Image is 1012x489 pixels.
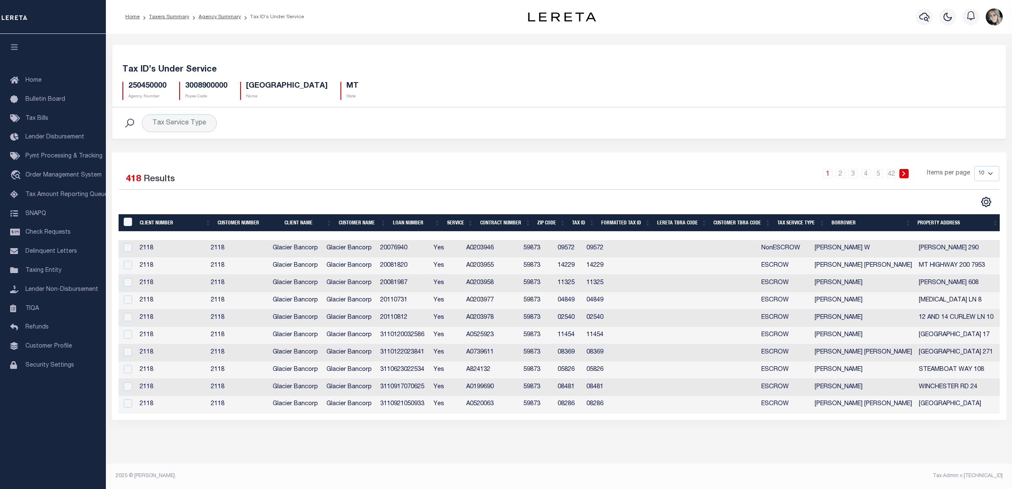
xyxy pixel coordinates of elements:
span: Home [25,77,41,83]
td: 08481 [554,379,583,396]
td: 02540 [583,309,639,327]
td: [PERSON_NAME] [811,327,915,344]
td: 2118 [136,257,207,275]
h5: 3008900000 [185,82,227,91]
td: [PERSON_NAME] [811,379,915,396]
td: 2118 [207,379,269,396]
td: 59873 [520,309,554,327]
td: 2118 [136,344,207,362]
td: Yes [430,327,463,344]
th: Loan Number: activate to sort column ascending [390,214,444,232]
td: Glacier Bancorp [323,344,377,362]
td: 11325 [554,275,583,292]
a: 1 [823,169,832,178]
td: WINCHESTER RD 24 [915,379,1001,396]
td: Yes [430,275,463,292]
td: 2118 [207,344,269,362]
th: Client Number: activate to sort column ascending [136,214,214,232]
td: 20076940 [377,240,430,257]
a: 5 [874,169,883,178]
td: [MEDICAL_DATA] LN 8 [915,292,1001,309]
td: 3110917070625 [377,379,430,396]
td: 2118 [136,396,207,413]
td: 20110812 [377,309,430,327]
td: Glacier Bancorp [269,327,323,344]
td: 2118 [207,292,269,309]
td: Yes [430,379,463,396]
td: Yes [430,362,463,379]
th: Borrower: activate to sort column ascending [828,214,914,232]
td: Glacier Bancorp [323,257,377,275]
td: Yes [430,292,463,309]
td: Glacier Bancorp [269,309,323,327]
span: Lender Non-Disbursement [25,287,98,293]
td: [PERSON_NAME] [PERSON_NAME] [811,257,915,275]
td: [GEOGRAPHIC_DATA] [915,396,1001,413]
td: [PERSON_NAME] [PERSON_NAME] [811,396,915,413]
span: Tax Bills [25,116,48,122]
p: Agency Number [128,94,166,100]
th: Service: activate to sort column ascending [444,214,477,232]
li: Tax ID’s Under Service [241,13,304,21]
td: 08369 [554,344,583,362]
th: Property Address: activate to sort column ascending [914,214,1001,232]
td: ESCROW [758,257,812,275]
td: 2118 [207,309,269,327]
td: 2118 [136,240,207,257]
td: ESCROW [758,344,812,362]
td: A0199690 [463,379,520,396]
td: 08369 [583,344,639,362]
span: Lender Disbursement [25,134,84,140]
th: Customer TBRA Code: activate to sort column ascending [710,214,774,232]
td: [GEOGRAPHIC_DATA] 271 [915,344,1001,362]
a: 42 [887,169,896,178]
td: 2118 [207,396,269,413]
td: 11454 [583,327,639,344]
td: 04849 [583,292,639,309]
td: 11325 [583,275,639,292]
td: 59873 [520,275,554,292]
th: Tax Service Type: activate to sort column ascending [774,214,828,232]
td: ESCROW [758,396,812,413]
span: Pymt Processing & Tracking [25,153,102,159]
td: [PERSON_NAME] [811,309,915,327]
td: A0203977 [463,292,520,309]
td: 08481 [583,379,639,396]
th: Formatted Tax ID: activate to sort column ascending [598,214,654,232]
td: 09572 [554,240,583,257]
td: Glacier Bancorp [269,379,323,396]
td: 3110921050933 [377,396,430,413]
td: A0203978 [463,309,520,327]
th: Zip Code: activate to sort column ascending [534,214,569,232]
a: 3 [849,169,858,178]
td: MT HIGHWAY 200 7953 [915,257,1001,275]
th: &nbsp; [119,214,137,232]
span: Delinquent Letters [25,249,77,254]
td: 05826 [554,362,583,379]
p: State [346,94,359,100]
td: Glacier Bancorp [269,240,323,257]
td: 59873 [520,327,554,344]
span: Check Requests [25,229,71,235]
td: 59873 [520,362,554,379]
td: Glacier Bancorp [269,362,323,379]
td: Glacier Bancorp [323,292,377,309]
td: 12 AND 14 CURLEW LN 10 [915,309,1001,327]
td: NonESCROW [758,240,812,257]
td: 3110623022534 [377,362,430,379]
td: ESCROW [758,379,812,396]
th: Tax ID: activate to sort column ascending [569,214,598,232]
td: [PERSON_NAME] W [811,240,915,257]
td: 2118 [136,275,207,292]
td: 20081820 [377,257,430,275]
td: 3110122023841 [377,344,430,362]
th: Contract Number: activate to sort column ascending [477,214,534,232]
td: Yes [430,257,463,275]
img: logo-dark.svg [528,12,596,22]
td: 14229 [583,257,639,275]
span: Bulletin Board [25,97,65,102]
a: 2 [836,169,845,178]
td: ESCROW [758,292,812,309]
a: Taxers Summary [149,14,189,19]
p: Name [246,94,328,100]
